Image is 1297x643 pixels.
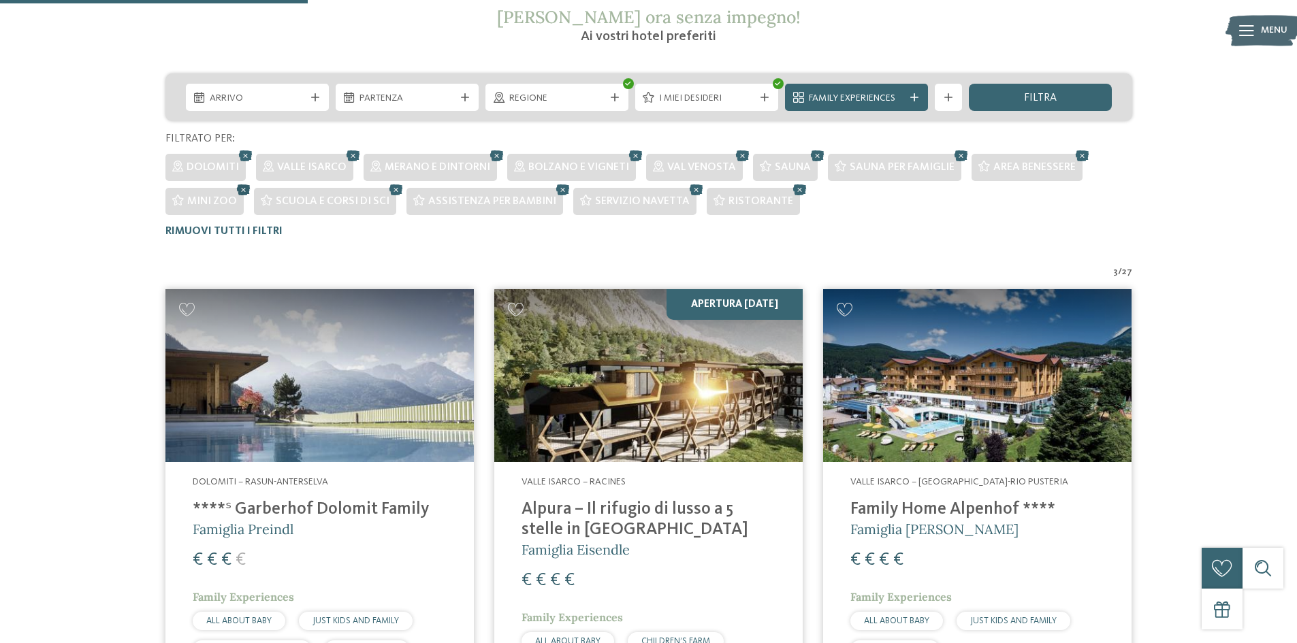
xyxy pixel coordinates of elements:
h4: Alpura – Il rifugio di lusso a 5 stelle in [GEOGRAPHIC_DATA] [522,499,775,540]
span: Bolzano e vigneti [528,162,629,173]
span: € [193,551,203,569]
span: Sauna per famiglie [850,162,955,173]
span: Filtrato per: [165,133,235,144]
span: € [550,572,560,589]
span: filtra [1024,93,1057,103]
span: Family Experiences [850,590,952,604]
span: € [865,551,875,569]
img: Cercate un hotel per famiglie? Qui troverete solo i migliori! [165,289,474,463]
span: € [536,572,546,589]
span: I miei desideri [659,92,754,105]
span: Famiglia Eisendle [522,541,630,558]
span: / [1118,265,1122,279]
h4: ****ˢ Garberhof Dolomit Family [193,499,447,520]
span: Val Venosta [667,162,736,173]
span: € [893,551,903,569]
span: JUST KIDS AND FAMILY [313,616,399,625]
span: 3 [1113,265,1118,279]
span: 27 [1122,265,1132,279]
span: Family Experiences [809,92,904,105]
span: Scuola e corsi di sci [276,196,389,207]
span: € [221,551,231,569]
span: € [564,572,575,589]
span: Mini zoo [187,196,237,207]
span: Famiglia [PERSON_NAME] [850,521,1019,538]
span: Merano e dintorni [385,162,490,173]
span: Area benessere [993,162,1076,173]
span: Valle Isarco – [GEOGRAPHIC_DATA]-Rio Pusteria [850,477,1068,487]
span: Partenza [359,92,455,105]
span: Family Experiences [193,590,294,604]
span: Dolomiti – Rasun-Anterselva [193,477,328,487]
span: Dolomiti [187,162,239,173]
span: Assistenza per bambini [428,196,556,207]
span: ALL ABOUT BABY [864,616,929,625]
span: Family Experiences [522,610,623,624]
img: Cercate un hotel per famiglie? Qui troverete solo i migliori! [494,289,803,463]
span: € [236,551,246,569]
span: Regione [509,92,605,105]
span: Ristorante [728,196,793,207]
span: Ai vostri hotel preferiti [581,30,716,44]
span: € [522,572,532,589]
span: Servizio navetta [595,196,690,207]
span: Sauna [775,162,811,173]
span: Valle Isarco [277,162,347,173]
img: Family Home Alpenhof **** [823,289,1132,463]
span: € [879,551,889,569]
span: Famiglia Preindl [193,521,293,538]
span: ALL ABOUT BABY [206,616,272,625]
span: € [850,551,861,569]
span: [PERSON_NAME] ora senza impegno! [497,6,801,28]
span: Arrivo [210,92,305,105]
span: € [207,551,217,569]
span: JUST KIDS AND FAMILY [970,616,1057,625]
span: Rimuovi tutti i filtri [165,226,283,237]
span: Valle Isarco – Racines [522,477,626,487]
h4: Family Home Alpenhof **** [850,499,1104,520]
